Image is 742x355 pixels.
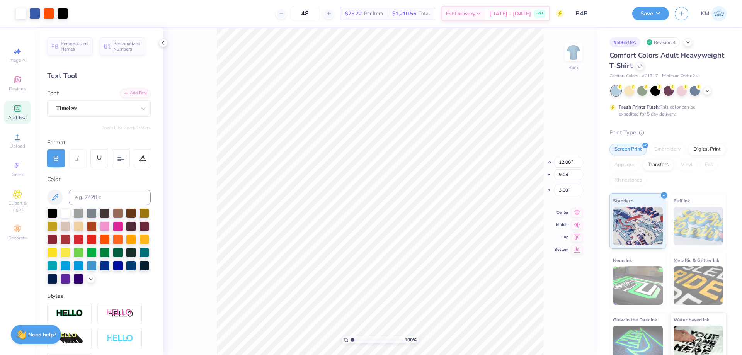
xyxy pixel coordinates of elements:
[419,10,430,18] span: Total
[609,159,640,171] div: Applique
[674,256,719,264] span: Metallic & Glitter Ink
[568,64,579,71] div: Back
[619,104,660,110] strong: Fresh Prints Flash:
[613,207,663,245] img: Standard
[609,73,638,80] span: Comfort Colors
[674,266,723,305] img: Metallic & Glitter Ink
[632,7,669,20] button: Save
[113,41,141,52] span: Personalized Numbers
[662,73,701,80] span: Minimum Order: 24 +
[674,207,723,245] img: Puff Ink
[555,234,568,240] span: Top
[711,6,727,21] img: Karl Michael Narciza
[676,159,698,171] div: Vinyl
[489,10,531,18] span: [DATE] - [DATE]
[61,41,88,52] span: Personalized Names
[643,159,674,171] div: Transfers
[345,10,362,18] span: $25.22
[4,200,31,212] span: Clipart & logos
[701,6,727,21] a: KM
[555,210,568,215] span: Center
[674,316,709,324] span: Water based Ink
[106,334,133,343] img: Negative Space
[10,143,25,149] span: Upload
[47,138,151,147] div: Format
[700,159,718,171] div: Foil
[613,256,632,264] span: Neon Ink
[290,7,320,20] input: – –
[8,114,27,121] span: Add Text
[609,37,640,47] div: # 506518A
[392,10,416,18] span: $1,210.56
[609,51,724,70] span: Comfort Colors Adult Heavyweight T-Shirt
[642,73,658,80] span: # C1717
[120,89,151,98] div: Add Font
[28,331,56,338] strong: Need help?
[47,175,151,184] div: Color
[555,222,568,228] span: Middle
[102,124,151,131] button: Switch to Greek Letters
[536,11,544,16] span: FREE
[47,89,59,98] label: Font
[12,172,24,178] span: Greek
[619,104,714,117] div: This color can be expedited for 5 day delivery.
[56,309,83,318] img: Stroke
[555,247,568,252] span: Bottom
[649,144,686,155] div: Embroidery
[446,10,475,18] span: Est. Delivery
[609,175,647,186] div: Rhinestones
[47,292,151,301] div: Styles
[106,309,133,318] img: Shadow
[613,197,633,205] span: Standard
[69,190,151,205] input: e.g. 7428 c
[688,144,726,155] div: Digital Print
[364,10,383,18] span: Per Item
[613,316,657,324] span: Glow in the Dark Ink
[405,336,417,343] span: 100 %
[674,197,690,205] span: Puff Ink
[47,71,151,81] div: Text Tool
[56,333,83,345] img: 3d Illusion
[701,9,710,18] span: KM
[9,86,26,92] span: Designs
[609,128,727,137] div: Print Type
[644,37,680,47] div: Revision 4
[9,57,27,63] span: Image AI
[8,235,27,241] span: Decorate
[566,45,581,60] img: Back
[613,266,663,305] img: Neon Ink
[609,144,647,155] div: Screen Print
[570,6,626,21] input: Untitled Design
